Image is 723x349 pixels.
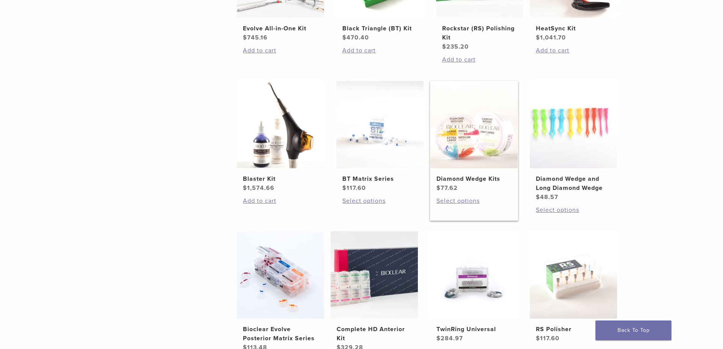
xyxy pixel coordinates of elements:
h2: Blaster Kit [243,174,318,183]
h2: Evolve All-in-One Kit [243,24,318,33]
h2: Diamond Wedge Kits [436,174,512,183]
bdi: 48.57 [536,193,558,201]
img: RS Polisher [530,231,617,319]
a: Diamond Wedge KitsDiamond Wedge Kits $77.62 [430,81,518,193]
h2: RS Polisher [536,325,611,334]
h2: Bioclear Evolve Posterior Matrix Series [243,325,318,343]
h2: BT Matrix Series [342,174,417,183]
img: Diamond Wedge Kits [430,81,518,168]
a: Select options for “Diamond Wedge Kits” [436,196,512,205]
bdi: 745.16 [243,34,268,41]
h2: TwinRing Universal [436,325,512,334]
img: Complete HD Anterior Kit [331,231,418,319]
bdi: 235.20 [442,43,469,51]
img: BT Matrix Series [336,81,424,168]
a: BT Matrix SeriesBT Matrix Series $117.60 [336,81,424,193]
a: Select options for “BT Matrix Series” [342,196,417,205]
span: $ [342,34,347,41]
bdi: 284.97 [436,335,463,342]
bdi: 470.40 [342,34,369,41]
span: $ [243,184,247,192]
h2: Rockstar (RS) Polishing Kit [442,24,517,42]
bdi: 117.60 [342,184,366,192]
span: $ [536,193,540,201]
h2: HeatSync Kit [536,24,611,33]
bdi: 1,574.66 [243,184,274,192]
bdi: 1,041.70 [536,34,566,41]
a: Add to cart: “Evolve All-in-One Kit” [243,46,318,55]
a: Select options for “Diamond Wedge and Long Diamond Wedge” [536,205,611,215]
h2: Diamond Wedge and Long Diamond Wedge [536,174,611,193]
bdi: 77.62 [436,184,458,192]
span: $ [436,184,441,192]
span: $ [342,184,347,192]
a: Back To Top [595,321,671,340]
img: Bioclear Evolve Posterior Matrix Series [237,231,324,319]
a: Blaster KitBlaster Kit $1,574.66 [236,81,325,193]
img: Blaster Kit [237,81,324,168]
h2: Complete HD Anterior Kit [337,325,412,343]
a: Diamond Wedge and Long Diamond WedgeDiamond Wedge and Long Diamond Wedge $48.57 [529,81,618,202]
a: Add to cart: “Rockstar (RS) Polishing Kit” [442,55,517,64]
img: TwinRing Universal [430,231,518,319]
span: $ [442,43,446,51]
a: TwinRing UniversalTwinRing Universal $284.97 [430,231,518,343]
img: Diamond Wedge and Long Diamond Wedge [530,81,617,168]
span: $ [536,335,540,342]
bdi: 117.60 [536,335,559,342]
a: Add to cart: “Blaster Kit” [243,196,318,205]
span: $ [243,34,247,41]
a: Add to cart: “HeatSync Kit” [536,46,611,55]
a: Add to cart: “Black Triangle (BT) Kit” [342,46,417,55]
a: RS PolisherRS Polisher $117.60 [529,231,618,343]
h2: Black Triangle (BT) Kit [342,24,417,33]
span: $ [436,335,441,342]
span: $ [536,34,540,41]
